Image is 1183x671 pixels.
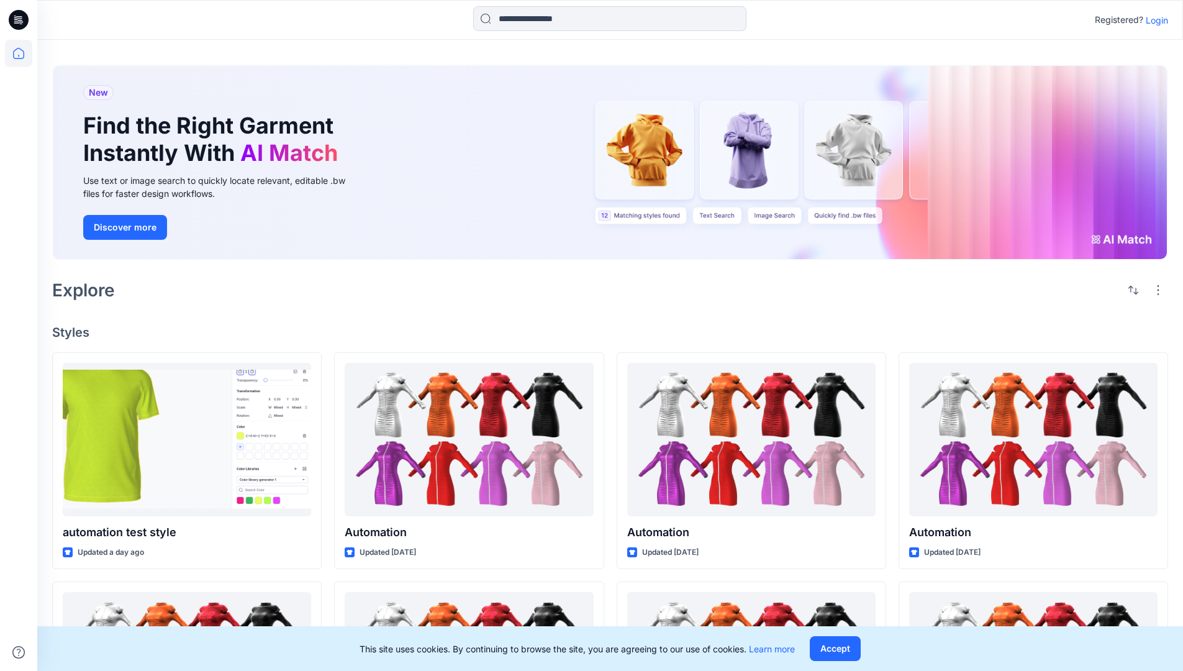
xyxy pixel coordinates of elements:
button: Discover more [83,215,167,240]
p: Updated [DATE] [642,546,699,559]
h1: Find the Right Garment Instantly With [83,112,344,166]
a: Automation [909,363,1158,516]
span: AI Match [240,139,338,167]
p: Updated a day ago [78,546,144,559]
span: New [89,85,108,100]
p: automation test style [63,524,311,541]
p: Automation [345,524,593,541]
h4: Styles [52,325,1168,340]
p: Automation [909,524,1158,541]
p: Updated [DATE] [360,546,416,559]
p: Automation [627,524,876,541]
div: Use text or image search to quickly locate relevant, editable .bw files for faster design workflows. [83,174,363,200]
p: Updated [DATE] [924,546,981,559]
p: Login [1146,14,1168,27]
a: Learn more [749,644,795,654]
a: Automation [345,363,593,516]
button: Accept [810,636,861,661]
h2: Explore [52,280,115,300]
a: automation test style [63,363,311,516]
p: Registered? [1095,12,1143,27]
a: Automation [627,363,876,516]
p: This site uses cookies. By continuing to browse the site, you are agreeing to our use of cookies. [360,642,795,655]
